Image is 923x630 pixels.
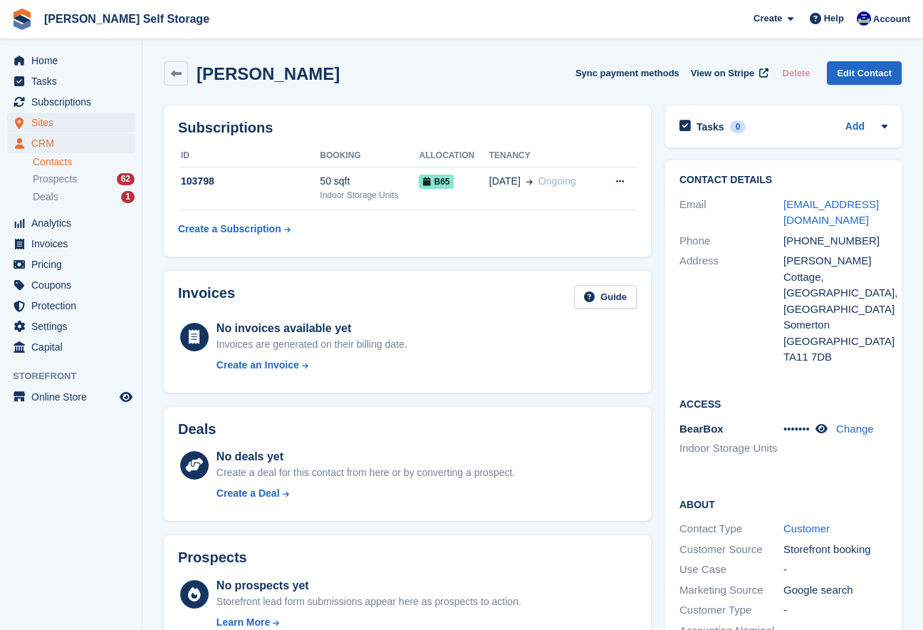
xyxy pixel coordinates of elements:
span: Account [873,12,910,26]
span: Settings [31,316,117,336]
span: B65 [419,175,454,189]
li: Indoor Storage Units [679,440,783,457]
h2: About [679,497,887,511]
div: 1 [121,191,135,203]
h2: Deals [178,421,216,438]
span: Invoices [31,234,117,254]
th: ID [178,145,320,167]
div: Address [679,253,783,366]
span: CRM [31,133,117,153]
h2: [PERSON_NAME] [197,64,340,83]
span: Online Store [31,387,117,407]
a: menu [7,92,135,112]
span: Sites [31,113,117,133]
div: [GEOGRAPHIC_DATA] [783,334,887,350]
a: menu [7,213,135,233]
span: Deals [33,190,58,204]
span: Protection [31,296,117,316]
span: Coupons [31,275,117,295]
div: Email [679,197,783,229]
a: [PERSON_NAME] Self Storage [38,7,215,31]
span: Tasks [31,71,117,91]
a: Prospects 62 [33,172,135,187]
span: Ongoing [538,175,576,187]
div: Indoor Storage Units [320,189,419,202]
img: stora-icon-8386f47178a22dfd0bd8f6a31ec36ba5ce8667c1dd55bd0f319d3a0aa187defe.svg [11,9,33,30]
div: Storefront lead form submissions appear here as prospects to action. [217,594,521,609]
a: Guide [574,285,637,309]
div: No invoices available yet [217,320,407,337]
div: 0 [730,120,746,133]
a: Change [836,423,874,435]
th: Tenancy [489,145,599,167]
button: Sync payment methods [575,61,679,85]
a: Create a Deal [217,486,515,501]
span: Storefront [13,369,142,383]
img: Justin Farthing [857,11,871,26]
span: Help [824,11,844,26]
h2: Invoices [178,285,235,309]
div: Google search [783,582,887,599]
a: menu [7,275,135,295]
div: 103798 [178,174,320,189]
span: Capital [31,337,117,357]
a: Create an Invoice [217,358,407,373]
a: menu [7,51,135,71]
a: menu [7,337,135,357]
span: ••••••• [783,423,810,435]
a: Add [845,119,865,135]
a: menu [7,234,135,254]
a: Preview store [118,388,135,406]
a: menu [7,387,135,407]
div: Storefront booking [783,542,887,558]
th: Booking [320,145,419,167]
h2: Tasks [697,120,724,133]
span: [DATE] [489,174,521,189]
div: TA11 7DB [783,349,887,366]
div: Phone [679,233,783,249]
div: Use Case [679,562,783,578]
h2: Prospects [178,549,247,566]
div: [PERSON_NAME] Cottage, [GEOGRAPHIC_DATA], [GEOGRAPHIC_DATA] [783,253,887,317]
a: menu [7,71,135,91]
div: No deals yet [217,448,515,465]
a: menu [7,316,135,336]
h2: Subscriptions [178,120,637,136]
div: Create a deal for this contact from here or by converting a prospect. [217,465,515,480]
a: menu [7,133,135,153]
div: Create a Deal [217,486,280,501]
a: menu [7,254,135,274]
div: 62 [117,173,135,185]
div: Somerton [783,317,887,334]
div: 50 sqft [320,174,419,189]
span: Pricing [31,254,117,274]
span: Subscriptions [31,92,117,112]
span: BearBox [679,423,724,435]
div: [PHONE_NUMBER] [783,233,887,249]
div: Contact Type [679,521,783,537]
a: Create a Subscription [178,216,291,242]
th: Allocation [419,145,489,167]
a: Customer [783,522,830,535]
div: Marketing Source [679,582,783,599]
h2: Access [679,396,887,410]
span: Create [753,11,782,26]
a: menu [7,113,135,133]
span: Prospects [33,172,77,186]
span: Home [31,51,117,71]
h2: Contact Details [679,175,887,186]
div: Learn More [217,615,270,630]
div: Customer Source [679,542,783,558]
div: Invoices are generated on their billing date. [217,337,407,352]
a: Learn More [217,615,521,630]
a: Deals 1 [33,190,135,205]
span: Analytics [31,213,117,233]
a: [EMAIL_ADDRESS][DOMAIN_NAME] [783,198,879,227]
span: View on Stripe [691,66,754,81]
a: View on Stripe [685,61,771,85]
div: - [783,562,887,578]
div: Create a Subscription [178,222,281,237]
a: Edit Contact [827,61,902,85]
button: Delete [776,61,815,85]
div: No prospects yet [217,577,521,594]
